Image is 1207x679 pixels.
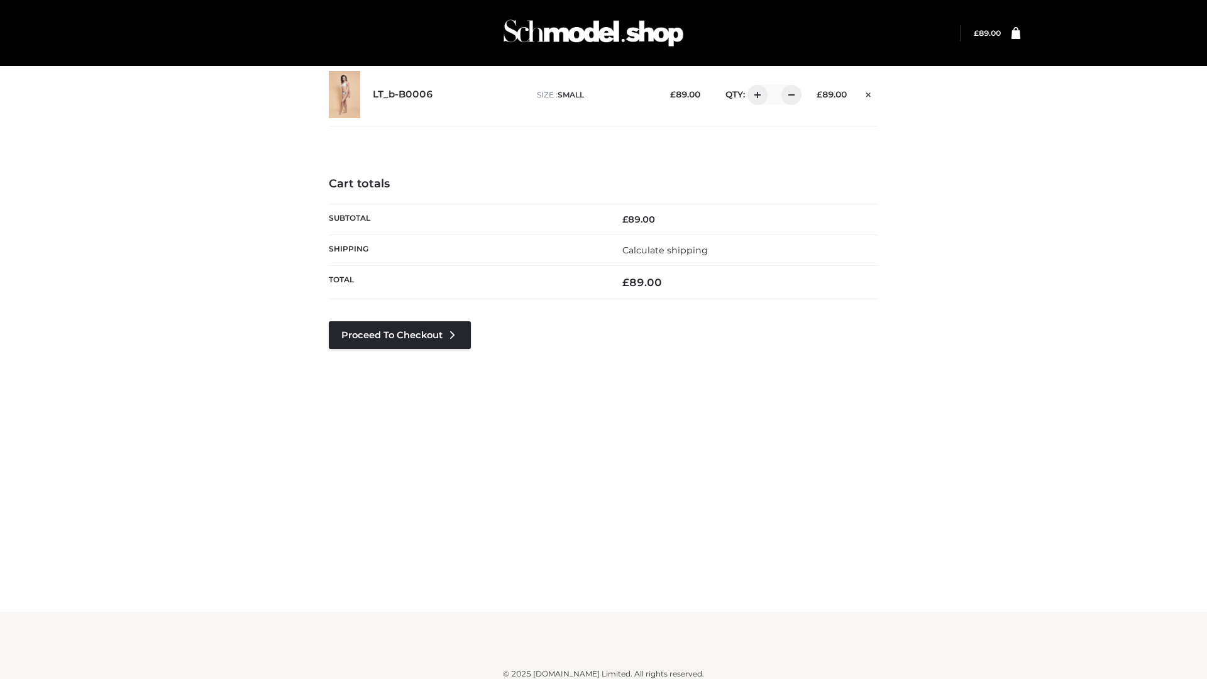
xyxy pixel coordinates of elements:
bdi: 89.00 [622,276,662,289]
bdi: 89.00 [974,28,1001,38]
a: Remove this item [859,85,878,101]
div: QTY: [713,85,797,105]
bdi: 89.00 [622,214,655,225]
th: Shipping [329,235,603,265]
a: Calculate shipping [622,245,708,256]
bdi: 89.00 [817,89,847,99]
span: £ [974,28,979,38]
img: LT_b-B0006 - SMALL [329,71,360,118]
th: Subtotal [329,204,603,235]
span: £ [622,214,628,225]
span: SMALL [558,90,584,99]
a: Proceed to Checkout [329,321,471,349]
a: LT_b-B0006 [373,89,433,101]
th: Total [329,266,603,299]
img: Schmodel Admin 964 [499,8,688,58]
span: £ [622,276,629,289]
p: size : [537,89,651,101]
h4: Cart totals [329,177,878,191]
span: £ [817,89,822,99]
a: £89.00 [974,28,1001,38]
bdi: 89.00 [670,89,700,99]
span: £ [670,89,676,99]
